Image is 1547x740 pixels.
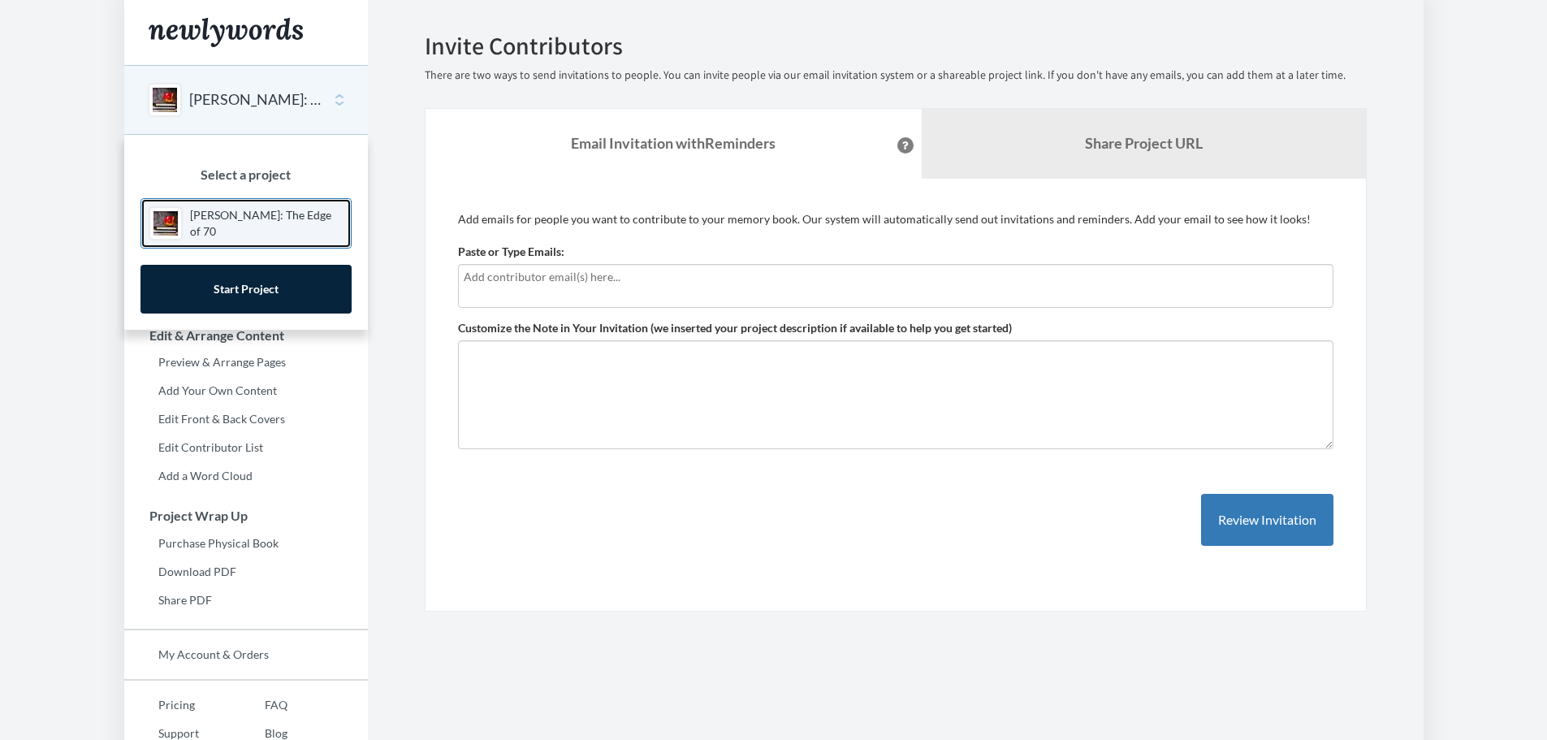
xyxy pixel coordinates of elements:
strong: Email Invitation with Reminders [571,134,776,152]
button: Review Invitation [1201,494,1333,547]
span: Support [32,11,91,26]
a: Share PDF [124,588,368,612]
input: Add contributor email(s) here... [464,268,1328,286]
a: Purchase Physical Book [124,531,368,556]
a: FAQ [231,693,287,717]
p: There are two ways to send invitations to people. You can invite people via our email invitation ... [425,67,1367,84]
a: Edit Contributor List [124,435,368,460]
a: Preview & Arrange Pages [124,350,368,374]
a: My Account & Orders [124,643,368,667]
h3: Project Wrap Up [125,508,368,523]
h3: Select a project [140,167,352,182]
a: Download PDF [124,560,368,584]
b: Share Project URL [1085,134,1203,152]
a: Edit Front & Back Covers [124,407,368,431]
a: Add Your Own Content [124,379,368,403]
p: Add emails for people you want to contribute to your memory book. Our system will automatically s... [458,211,1333,227]
label: Customize the Note in Your Invitation (we inserted your project description if available to help ... [458,320,1012,336]
a: Pricing [124,693,231,717]
label: Paste or Type Emails: [458,244,564,260]
a: Add a Word Cloud [124,464,368,488]
a: Start Project [140,265,352,314]
a: [PERSON_NAME]: The Edge of 70 [140,198,352,249]
h3: Edit & Arrange Content [125,328,368,343]
p: [PERSON_NAME]: The Edge of 70 [190,207,343,240]
h2: Invite Contributors [425,32,1367,59]
button: [PERSON_NAME]: The Edge of 70 [189,89,321,110]
img: Newlywords logo [149,18,303,47]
